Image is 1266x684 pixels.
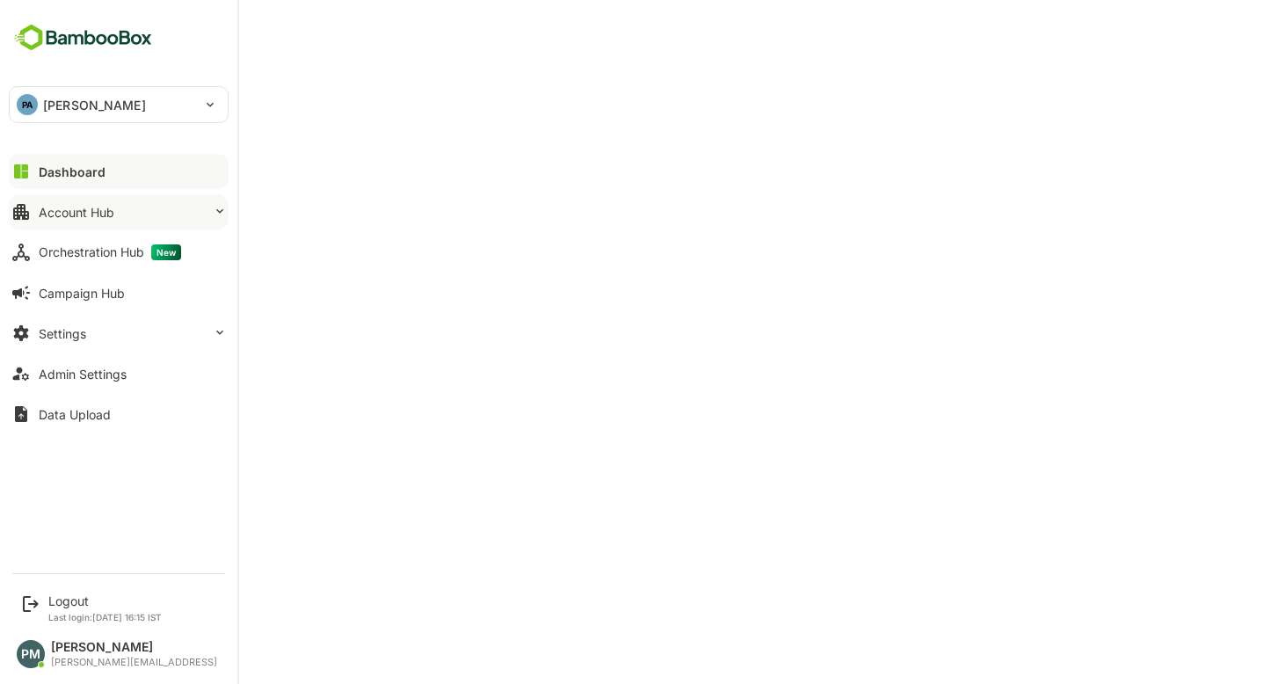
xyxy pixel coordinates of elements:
button: Account Hub [9,194,229,229]
div: [PERSON_NAME] [51,640,217,655]
button: Data Upload [9,397,229,432]
div: Campaign Hub [39,286,125,301]
div: PA[PERSON_NAME] [10,87,228,122]
div: Logout [48,593,162,608]
img: BambooboxFullLogoMark.5f36c76dfaba33ec1ec1367b70bb1252.svg [9,21,157,55]
p: [PERSON_NAME] [43,96,146,114]
button: Admin Settings [9,356,229,391]
div: Orchestration Hub [39,244,181,260]
button: Settings [9,316,229,351]
div: [PERSON_NAME][EMAIL_ADDRESS] [51,657,217,668]
div: Settings [39,326,86,341]
div: PM [17,640,45,668]
div: Data Upload [39,407,111,422]
div: Dashboard [39,164,105,179]
span: New [151,244,181,260]
p: Last login: [DATE] 16:15 IST [48,612,162,622]
div: PA [17,94,38,115]
button: Dashboard [9,154,229,189]
button: Orchestration HubNew [9,235,229,270]
div: Account Hub [39,205,114,220]
button: Campaign Hub [9,275,229,310]
div: Admin Settings [39,367,127,382]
